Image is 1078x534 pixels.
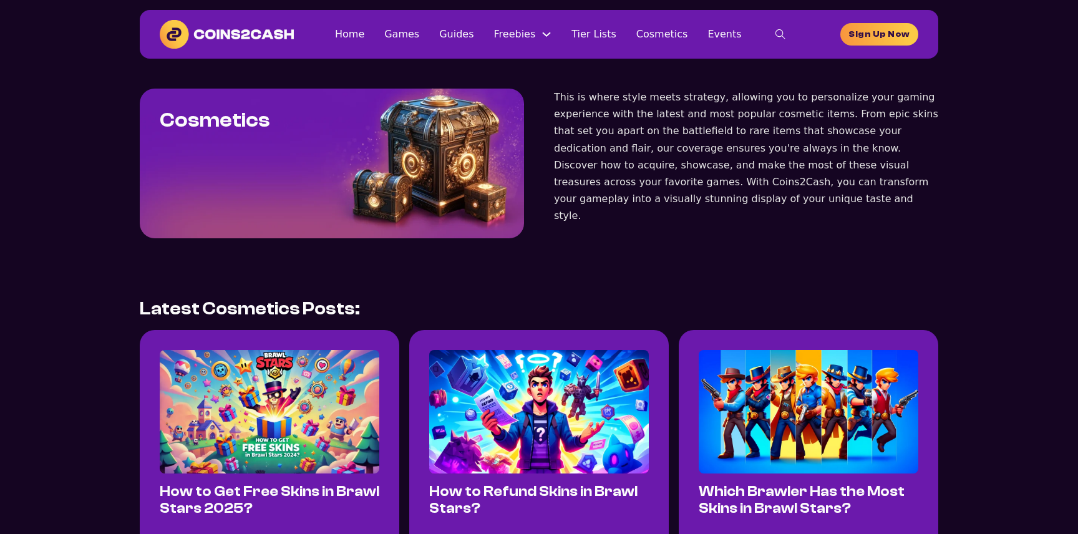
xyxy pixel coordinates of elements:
a: homepage [840,23,918,46]
img: Colt skins in Brawl Stars [699,350,918,473]
a: Guides [439,26,473,42]
a: Events [707,26,741,42]
span: This is where style meets strategy, allowing you to personalize your gaming experience with the l... [554,91,938,221]
a: How to Get Free Skins in Brawl Stars 2025? [160,483,379,517]
a: Home [335,26,364,42]
a: Tier Lists [571,26,616,42]
button: Freebies Sub menu [541,29,551,39]
button: toggle search [762,22,799,47]
h2: Latest Cosmetics Posts: [140,298,360,320]
a: Cosmetics [636,26,688,42]
a: Freebies [494,26,536,42]
a: Which Brawler Has the Most Skins in Brawl Stars? [699,483,905,517]
h1: Cosmetics [160,109,270,133]
img: Coins2Cash Logo [160,20,294,49]
img: Free skins in Brawl Stars [160,350,379,473]
a: How to Refund Skins in Brawl Stars? [429,483,638,517]
a: Games [384,26,419,42]
img: Brawl Stars refund skins [429,350,649,473]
